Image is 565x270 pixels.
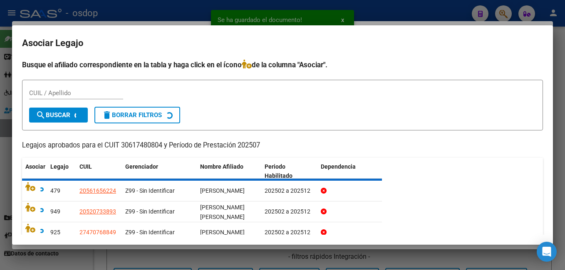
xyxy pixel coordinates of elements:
div: 202502 a 202512 [265,228,314,237]
datatable-header-cell: Dependencia [317,158,382,185]
button: Buscar [29,108,88,123]
datatable-header-cell: Asociar [22,158,47,185]
span: Periodo Habilitado [265,163,292,179]
div: 202502 a 202512 [265,207,314,216]
span: 479 [50,187,60,194]
datatable-header-cell: Gerenciador [122,158,197,185]
h2: Asociar Legajo [22,35,543,51]
span: Dependencia [321,163,356,170]
span: 925 [50,229,60,236]
mat-icon: search [36,110,46,120]
span: Asociar [25,163,45,170]
span: Z99 - Sin Identificar [125,229,175,236]
span: 20561656224 [79,187,116,194]
span: Legajo [50,163,69,170]
datatable-header-cell: Legajo [47,158,76,185]
span: RUBIO LOLA [200,229,245,236]
div: Open Intercom Messenger [537,242,557,262]
datatable-header-cell: CUIL [76,158,122,185]
mat-icon: delete [102,110,112,120]
span: Buscar [36,111,70,119]
span: Z99 - Sin Identificar [125,187,175,194]
datatable-header-cell: Periodo Habilitado [261,158,317,185]
span: MUSSA VICENTE [200,187,245,194]
span: Borrar Filtros [102,111,162,119]
span: CUIL [79,163,92,170]
div: 202502 a 202512 [265,186,314,196]
span: 20520733893 [79,208,116,215]
button: Borrar Filtros [94,107,180,123]
span: Z99 - Sin Identificar [125,208,175,215]
h4: Busque el afiliado correspondiente en la tabla y haga click en el ícono de la columna "Asociar". [22,59,543,70]
span: Gerenciador [125,163,158,170]
p: Legajos aprobados para el CUIT 30617480804 y Período de Prestación 202507 [22,140,543,151]
span: 949 [50,208,60,215]
span: Nombre Afiliado [200,163,243,170]
datatable-header-cell: Nombre Afiliado [197,158,261,185]
span: AYALA VAZQUEZ IGNACIO NAHUEL [200,204,245,220]
span: 27470768849 [79,229,116,236]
